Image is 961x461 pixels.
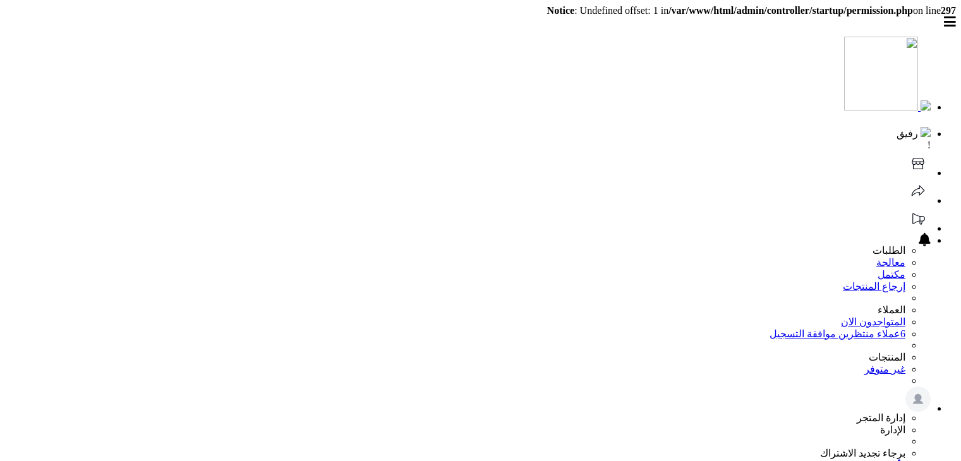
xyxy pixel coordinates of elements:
[878,269,905,280] a: مكتمل
[668,5,913,16] b: /var/www/html/admin/controller/startup/permission.php
[921,100,931,111] img: logo-mobile.png
[5,447,905,459] li: برجاء تجديد الاشتراك
[900,328,905,339] span: 6
[844,37,918,117] img: logo-2.png
[857,412,905,423] span: إدارة المتجر
[5,351,905,363] li: المنتجات
[770,328,905,339] a: 6عملاء منتظرين موافقة التسجيل
[5,244,905,256] li: الطلبات
[864,364,905,374] a: غير متوفر
[5,140,931,151] div: !
[843,281,905,292] a: إرجاع المنتجات
[5,424,905,436] li: الإدارة
[897,128,918,139] span: رفيق
[841,316,905,327] a: المتواجدون الان
[547,5,575,16] b: Notice
[5,256,905,268] a: معالجة
[905,223,931,234] a: تحديثات المنصة
[921,127,931,137] img: ai-face.png
[941,5,956,16] b: 297
[5,304,905,316] li: العملاء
